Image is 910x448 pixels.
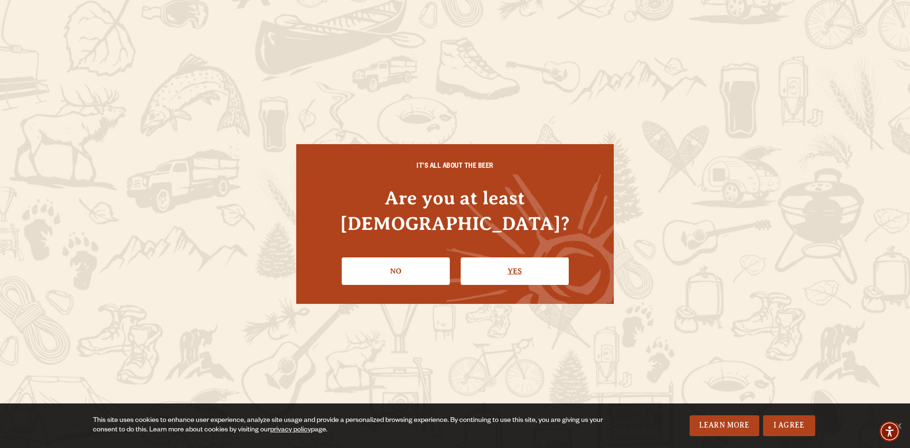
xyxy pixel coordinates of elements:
[690,415,759,436] a: Learn More
[315,163,595,172] h6: IT'S ALL ABOUT THE BEER
[879,421,900,442] div: Accessibility Menu
[93,416,610,435] div: This site uses cookies to enhance user experience, analyze site usage and provide a personalized ...
[461,257,569,285] a: Confirm I'm 21 or older
[315,185,595,236] h4: Are you at least [DEMOGRAPHIC_DATA]?
[342,257,450,285] a: No
[763,415,815,436] a: I Agree
[270,427,311,434] a: privacy policy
